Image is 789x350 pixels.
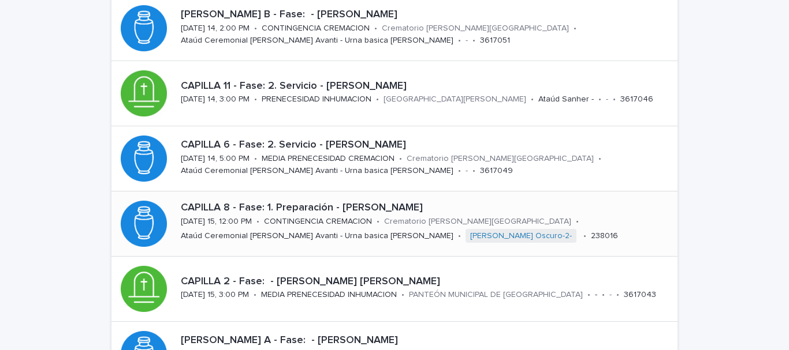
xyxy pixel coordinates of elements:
p: [PERSON_NAME] B - Fase: - [PERSON_NAME] [181,9,673,21]
p: • [598,95,601,104]
p: - [466,166,468,176]
p: • [254,95,257,104]
p: • [583,231,586,241]
p: MEDIA PRENECESIDAD INHUMACION [261,290,397,300]
a: CAPILLA 2 - Fase: - [PERSON_NAME] [PERSON_NAME][DATE] 15, 3:00 PM•MEDIA PRENECESIDAD INHUMACION•P... [111,257,678,322]
p: [DATE] 14, 5:00 PM [181,154,250,164]
p: [PERSON_NAME] A - Fase: - [PERSON_NAME] [181,334,673,347]
p: CAPILLA 2 - Fase: - [PERSON_NAME] [PERSON_NAME] [181,276,673,288]
a: CAPILLA 8 - Fase: 1. Preparación - [PERSON_NAME][DATE] 15, 12:00 PM•CONTINGENCIA CREMACION•Cremat... [111,191,678,257]
p: • [598,154,601,164]
p: PRENECESIDAD INHUMACION [262,95,371,104]
p: 3617051 [480,36,510,46]
p: • [458,36,461,46]
a: [PERSON_NAME] Oscuro-2- [470,231,572,241]
p: • [254,154,257,164]
p: • [576,217,579,227]
p: • [401,290,404,300]
p: • [472,36,475,46]
p: • [531,95,534,104]
p: Ataúd Ceremonial [PERSON_NAME] Avanti - Urna basica [PERSON_NAME] [181,231,453,241]
p: - [606,95,608,104]
p: [GEOGRAPHIC_DATA][PERSON_NAME] [384,95,526,104]
p: - [609,290,612,300]
a: CAPILLA 11 - Fase: 2. Servicio - [PERSON_NAME][DATE] 14, 3:00 PM•PRENECESIDAD INHUMACION•[GEOGRAP... [111,61,678,126]
p: - [466,36,468,46]
p: CAPILLA 6 - Fase: 2. Servicio - [PERSON_NAME] [181,139,673,152]
p: • [256,217,259,227]
p: • [254,290,256,300]
p: • [613,95,616,104]
p: • [377,217,379,227]
p: • [458,166,461,176]
p: [DATE] 15, 3:00 PM [181,290,249,300]
p: - [595,290,597,300]
p: [DATE] 14, 3:00 PM [181,95,250,104]
p: CONTINGENCIA CREMACION [264,217,372,227]
p: Crematorio [PERSON_NAME][GEOGRAPHIC_DATA] [384,217,571,227]
p: 3617046 [620,95,653,104]
p: 3617049 [480,166,513,176]
p: MEDIA PRENECESIDAD CREMACION [262,154,394,164]
p: CAPILLA 11 - Fase: 2. Servicio - [PERSON_NAME] [181,80,673,93]
p: • [574,24,576,33]
p: • [472,166,475,176]
p: 238016 [591,231,618,241]
p: 3617043 [624,290,656,300]
a: CAPILLA 6 - Fase: 2. Servicio - [PERSON_NAME][DATE] 14, 5:00 PM•MEDIA PRENECESIDAD CREMACION•Crem... [111,126,678,191]
p: [DATE] 14, 2:00 PM [181,24,250,33]
p: Ataúd Ceremonial [PERSON_NAME] Avanti - Urna basica [PERSON_NAME] [181,36,453,46]
p: • [254,24,257,33]
p: • [616,290,619,300]
p: CAPILLA 8 - Fase: 1. Preparación - [PERSON_NAME] [181,202,673,214]
p: CONTINGENCIA CREMACION [262,24,370,33]
p: [DATE] 15, 12:00 PM [181,217,252,227]
p: • [374,24,377,33]
p: • [376,95,379,104]
p: • [587,290,590,300]
p: • [399,154,402,164]
p: Crematorio [PERSON_NAME][GEOGRAPHIC_DATA] [382,24,569,33]
p: PANTEÓN MUNICIPAL DE [GEOGRAPHIC_DATA] [409,290,583,300]
p: Ataúd Ceremonial [PERSON_NAME] Avanti - Urna basica [PERSON_NAME] [181,166,453,176]
p: • [602,290,605,300]
p: • [458,231,461,241]
p: Crematorio [PERSON_NAME][GEOGRAPHIC_DATA] [407,154,594,164]
p: Ataúd Sanher - [538,95,594,104]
